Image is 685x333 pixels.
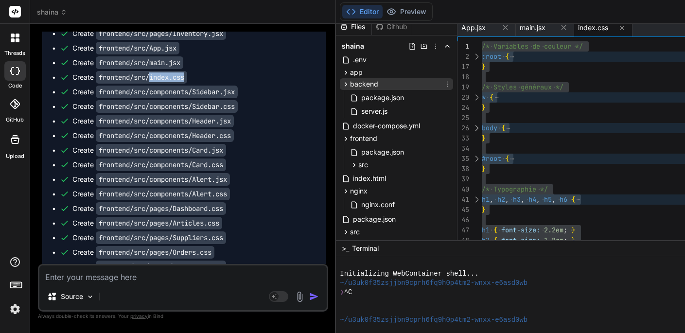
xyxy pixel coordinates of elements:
[360,199,396,210] span: nginx.conf
[350,79,378,89] span: backend
[457,92,469,103] div: 20
[482,103,486,112] span: }
[457,164,469,174] div: 38
[96,231,226,244] code: frontend/src/pages/Suppliers.css
[544,236,563,245] span: 1.8em
[457,174,469,184] div: 39
[457,82,469,92] div: 19
[96,144,226,157] code: frontend/src/components/Card.jsx
[457,41,469,52] div: 1
[72,218,222,228] div: Create
[352,120,421,132] span: docker-compose.yml
[309,292,319,301] img: icon
[96,158,226,171] code: frontend/src/components/Card.css
[96,100,238,113] code: frontend/src/components/Sidebar.css
[4,49,25,57] label: threads
[497,195,505,204] span: h2
[72,247,214,257] div: Create
[96,188,230,200] code: frontend/src/components/Alert.css
[490,93,493,102] span: {
[352,54,368,66] span: .env
[358,160,368,170] span: src
[96,261,226,273] code: frontend/src/pages/Inventory.css
[96,217,222,229] code: frontend/src/pages/Articles.css
[372,22,412,32] div: Github
[342,5,383,18] button: Editor
[461,23,486,33] span: App.jsx
[6,152,24,160] label: Upload
[520,23,545,33] span: main.jsx
[578,23,608,33] span: index.css
[457,123,469,133] div: 26
[528,195,536,204] span: h4
[501,236,540,245] span: font-size:
[350,186,368,196] span: nginx
[521,195,525,204] span: ,
[340,269,478,279] span: Initializing WebContainer shell...
[482,226,490,234] span: h1
[360,92,405,104] span: package.json
[340,288,344,297] span: ❯
[457,103,469,113] div: 24
[96,173,230,186] code: frontend/src/components/Alert.jsx
[350,227,360,237] span: src
[470,92,483,103] div: Click to expand the range.
[563,236,567,245] span: ;
[457,113,469,123] div: 25
[482,134,486,142] span: }
[96,115,234,127] code: frontend/src/components/Header.jsx
[72,145,226,155] div: Create
[544,195,552,204] span: h5
[72,189,230,199] div: Create
[457,72,469,82] div: 18
[482,205,486,214] span: }
[96,56,183,69] code: frontend/src/main.jsx
[536,195,540,204] span: ,
[350,134,377,143] span: frontend
[482,42,583,51] span: /* Variables de couleur */
[501,226,540,234] span: font-size:
[457,52,469,62] div: 2
[294,291,305,302] img: attachment
[352,213,397,225] span: package.json
[72,262,226,272] div: Create
[72,72,187,82] div: Create
[482,185,548,193] span: /* Typographie */
[482,154,501,163] span: #root
[383,5,430,18] button: Preview
[470,123,483,133] div: Click to expand the range.
[470,154,483,164] div: Click to expand the range.
[457,133,469,143] div: 33
[493,226,497,234] span: {
[72,160,226,170] div: Create
[571,195,575,204] span: {
[505,154,509,163] span: {
[72,131,234,140] div: Create
[72,102,238,111] div: Create
[470,52,483,62] div: Click to expand the range.
[457,215,469,225] div: 46
[482,62,486,71] span: }
[457,235,469,245] div: 48
[457,184,469,194] div: 40
[72,204,226,213] div: Create
[544,226,563,234] span: 2.2em
[72,116,234,126] div: Create
[96,71,187,84] code: frontend/src/index.css
[482,123,497,132] span: body
[8,82,22,90] label: code
[342,41,364,51] span: shaina
[130,313,148,319] span: privacy
[344,288,352,297] span: ^C
[571,236,575,245] span: }
[482,236,490,245] span: h2
[563,226,567,234] span: ;
[560,195,567,204] span: h6
[457,143,469,154] div: 34
[350,68,363,77] span: app
[493,236,497,245] span: {
[457,154,469,164] div: 35
[37,7,67,17] span: shaina
[96,27,226,40] code: frontend/src/pages/Inventory.jsx
[96,246,214,259] code: frontend/src/pages/Orders.css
